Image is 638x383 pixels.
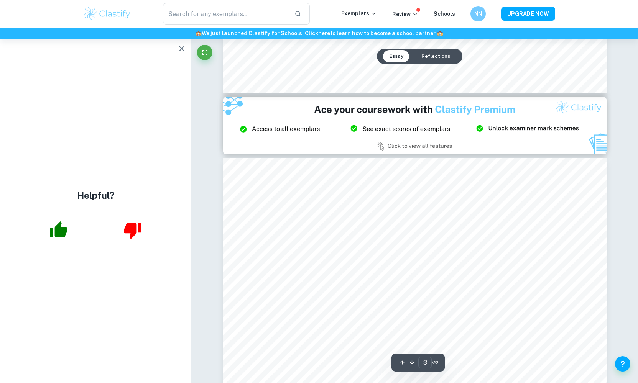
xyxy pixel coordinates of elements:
span: 🏫 [195,30,202,36]
input: Search for any exemplars... [163,3,288,25]
p: Review [392,10,418,18]
button: Reflections [415,50,456,62]
img: Ad [223,97,607,154]
h4: Helpful? [77,188,115,202]
span: / 22 [432,359,439,366]
a: Schools [434,11,455,17]
h6: We just launched Clastify for Schools. Click to learn how to become a school partner. [2,29,636,38]
p: Exemplars [341,9,377,18]
button: Help and Feedback [615,356,630,372]
button: UPGRADE NOW [501,7,555,21]
img: Clastify logo [83,6,132,21]
h6: NN [474,10,483,18]
button: NN [470,6,486,21]
button: Essay [383,50,409,62]
button: Fullscreen [197,45,212,60]
a: here [318,30,330,36]
span: 🏫 [437,30,443,36]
